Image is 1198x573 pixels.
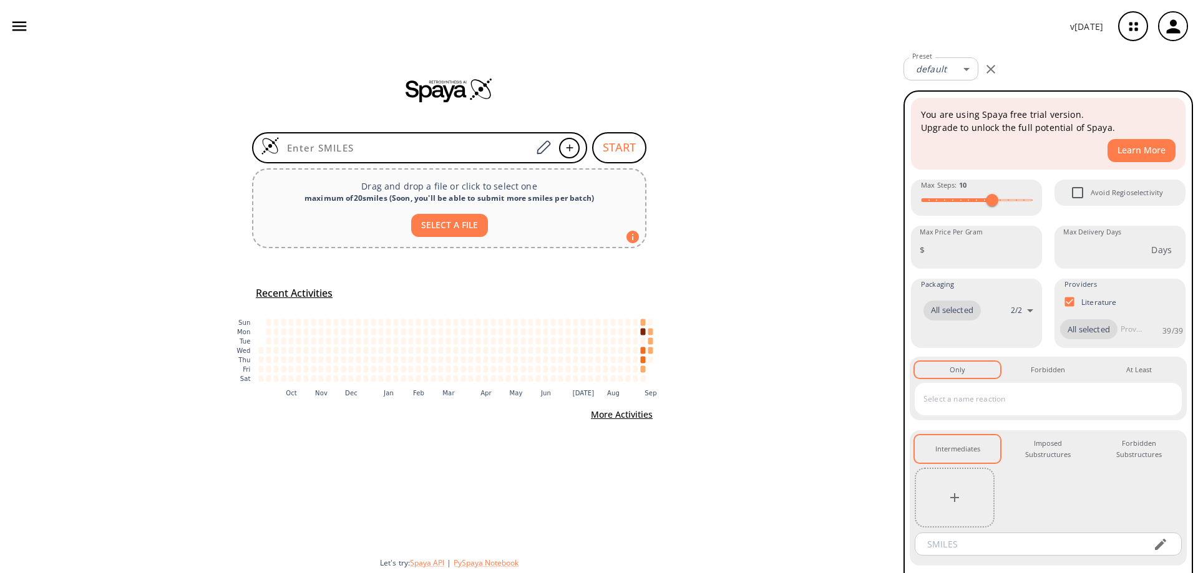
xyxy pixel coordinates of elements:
text: Tue [239,338,251,345]
text: Sun [238,319,250,326]
div: maximum of 20 smiles ( Soon, you'll be able to submit more smiles per batch ) [263,193,635,204]
em: default [916,63,947,75]
text: Mon [237,329,251,335]
text: Oct [286,389,297,396]
button: Imposed Substructures [1005,435,1091,463]
img: Spaya logo [406,77,493,102]
span: Max Steps : [921,180,967,191]
button: PySpaya Notebook [454,557,519,568]
label: Max Price Per Gram [920,228,983,237]
div: Forbidden [1031,364,1065,375]
p: Drag and drop a file or click to select one [263,180,635,193]
button: More Activities [586,403,658,426]
button: At Least [1096,362,1182,378]
div: Let's try: [380,557,894,568]
button: Spaya API [410,557,444,568]
text: [DATE] [573,389,595,396]
label: Preset [912,52,932,61]
text: May [509,389,522,396]
text: Wed [236,347,250,354]
label: Max Delivery Days [1063,228,1121,237]
strong: 10 [959,180,967,190]
input: SMILES [918,532,1143,556]
text: Sep [645,389,656,396]
button: START [592,132,646,163]
span: | [444,557,454,568]
div: Forbidden Substructures [1106,438,1172,461]
img: Logo Spaya [261,137,280,155]
text: Feb [413,389,424,396]
g: y-axis tick label [236,319,250,382]
div: Intermediates [935,443,980,455]
p: 2 / 2 [1011,305,1022,315]
p: You are using Spaya free trial version. Upgrade to unlock the full potential of Spaya. [921,108,1176,134]
div: Only [950,364,965,375]
h5: Recent Activities [256,287,333,300]
span: Avoid Regioselectivity [1064,180,1091,206]
text: Aug [607,389,620,396]
button: Only [915,362,1000,378]
span: Avoid Regioselectivity [1091,187,1163,198]
button: Forbidden Substructures [1096,435,1182,463]
span: All selected [923,304,981,317]
button: Intermediates [915,435,1000,463]
span: Providers [1064,279,1097,290]
p: v [DATE] [1070,20,1103,33]
g: cell [259,319,653,382]
input: Provider name [1118,319,1145,339]
div: At Least [1126,364,1152,375]
p: Days [1151,243,1172,256]
text: Jan [383,389,394,396]
button: Forbidden [1005,362,1091,378]
text: Nov [315,389,328,396]
text: Fri [243,366,250,373]
g: x-axis tick label [286,389,657,396]
p: Literature [1081,297,1117,307]
span: Packaging [921,279,954,290]
button: Learn More [1108,139,1176,162]
p: 39 / 39 [1162,325,1183,336]
text: Mar [442,389,455,396]
text: Jun [540,389,551,396]
div: Imposed Substructures [1015,438,1081,461]
span: All selected [1060,324,1118,336]
text: Dec [345,389,358,396]
input: Enter SMILES [280,142,532,154]
button: Recent Activities [251,283,338,304]
text: Apr [480,389,492,396]
text: Sat [240,375,251,382]
button: SELECT A FILE [411,214,488,237]
p: $ [920,243,925,256]
text: Thu [238,357,250,364]
input: Select a name reaction [920,389,1157,409]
